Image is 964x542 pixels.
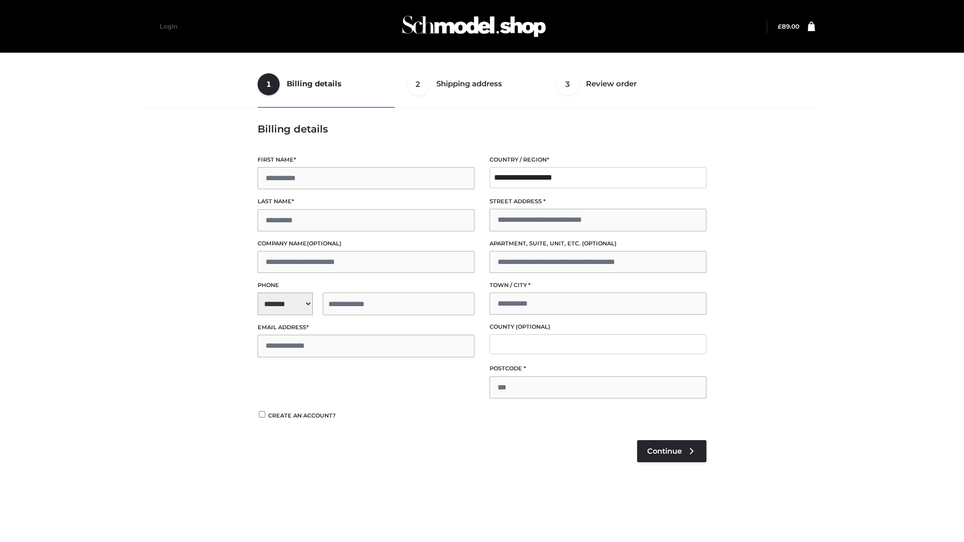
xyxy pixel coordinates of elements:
[490,281,706,290] label: Town / City
[490,322,706,332] label: County
[778,23,782,30] span: £
[258,411,267,418] input: Create an account?
[258,281,474,290] label: Phone
[490,197,706,206] label: Street address
[778,23,799,30] a: £89.00
[258,155,474,165] label: First name
[637,440,706,462] a: Continue
[307,240,341,247] span: (optional)
[490,239,706,248] label: Apartment, suite, unit, etc.
[258,123,706,135] h3: Billing details
[258,197,474,206] label: Last name
[647,447,682,456] span: Continue
[268,412,336,419] span: Create an account?
[160,23,177,30] a: Login
[778,23,799,30] bdi: 89.00
[582,240,617,247] span: (optional)
[490,364,706,373] label: Postcode
[258,323,474,332] label: Email address
[490,155,706,165] label: Country / Region
[516,323,550,330] span: (optional)
[399,7,549,46] img: Schmodel Admin 964
[258,239,474,248] label: Company name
